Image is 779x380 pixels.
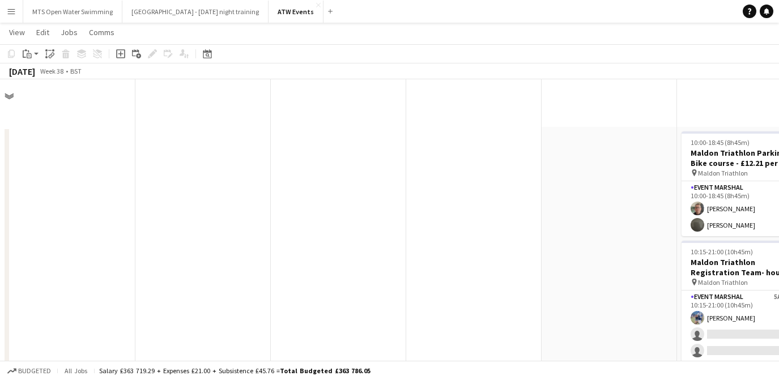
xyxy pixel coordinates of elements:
span: 10:15-21:00 (10h45m) [691,247,753,256]
button: ATW Events [269,1,323,23]
div: [DATE] [9,66,35,77]
span: Edit [36,27,49,37]
span: All jobs [62,366,90,375]
a: Jobs [56,25,82,40]
span: Total Budgeted £363 786.05 [280,366,371,375]
span: Jobs [61,27,78,37]
span: Maldon Triathlon [698,278,748,287]
span: Maldon Triathlon [698,169,748,177]
div: BST [70,67,82,75]
a: Comms [84,25,119,40]
span: View [9,27,25,37]
span: Week 38 [37,67,66,75]
a: Edit [32,25,54,40]
span: Budgeted [18,367,51,375]
button: [GEOGRAPHIC_DATA] - [DATE] night training [122,1,269,23]
span: 10:00-18:45 (8h45m) [691,138,750,147]
a: View [5,25,29,40]
div: Salary £363 719.29 + Expenses £21.00 + Subsistence £45.76 = [99,366,371,375]
button: MTS Open Water Swimming [23,1,122,23]
span: Comms [89,27,114,37]
button: Budgeted [6,365,53,377]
